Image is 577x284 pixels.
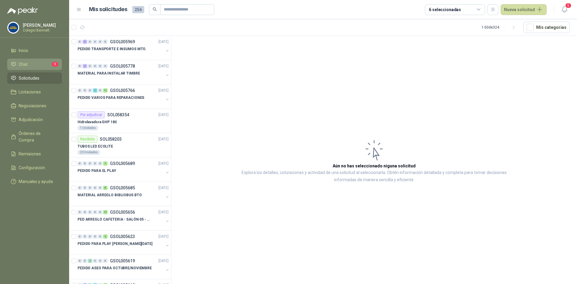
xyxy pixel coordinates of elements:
div: 1 [93,88,97,93]
div: 6 [103,186,108,190]
div: 0 [103,40,108,44]
div: 0 [83,186,87,190]
a: 0 2 0 0 0 0 GSOL005778[DATE] MATERIAL PARA INSTALAR TIMBRE [78,63,170,82]
span: 5 [565,3,572,8]
div: 20 Unidades [78,150,100,155]
a: 0 0 0 0 0 6 GSOL005685[DATE] MATERIAL ARREGLO BIBLIOBUS BTO [78,184,170,203]
div: 0 [83,210,87,214]
div: 1 Unidades [78,126,98,130]
div: 0 [78,88,82,93]
div: 0 [88,161,92,166]
div: 0 [93,259,97,263]
div: 0 [103,64,108,68]
a: Configuración [7,162,62,173]
a: 0 0 2 0 0 0 GSOL005619[DATE] PEDIDO ASEO PARA OCTUBRE/NOVIEMBRE [78,257,170,276]
p: SOL058203 [100,137,122,141]
div: Por adjudicar [78,111,105,118]
p: GSOL005623 [110,234,135,239]
p: [DATE] [158,209,169,215]
span: Inicio [19,47,28,54]
span: Configuración [19,164,45,171]
div: 17 [103,210,108,214]
p: PEDIDO ASEO PARA OCTUBRE/NOVIEMBRE [78,265,152,271]
span: Adjudicación [19,116,43,123]
p: MATERIAL PARA INSTALAR TIMBRE [78,71,140,76]
div: 0 [88,88,92,93]
span: Chat [19,61,28,68]
div: 5 [83,40,87,44]
p: Colegio Bennett [23,29,60,32]
button: 5 [559,4,570,15]
span: 1 [52,62,58,67]
div: 2 [83,64,87,68]
div: 0 [93,234,97,239]
div: 0 [98,88,102,93]
a: Chat1 [7,59,62,70]
a: Negociaciones [7,100,62,111]
p: [DATE] [158,161,169,166]
span: Licitaciones [19,89,41,95]
span: Manuales y ayuda [19,178,53,185]
p: [DATE] [158,39,169,45]
p: Hidrolavadora GHP 180 [78,119,117,125]
span: Solicitudes [19,75,39,81]
div: 0 [98,40,102,44]
p: [DATE] [158,112,169,118]
p: GSOL005656 [110,210,135,214]
a: 0 0 0 0 0 2 GSOL005623[DATE] PEDIDO PARA PLAY [PERSON_NAME][DATE] [78,233,170,252]
div: 0 [88,186,92,190]
p: [DATE] [158,63,169,69]
p: GSOL005619 [110,259,135,263]
p: GSOL005969 [110,40,135,44]
p: PEDIDO VARIOS PARA REPARACIONES [78,95,144,101]
div: 0 [83,88,87,93]
button: Mís categorías [523,22,570,33]
span: Negociaciones [19,102,46,109]
p: PEDIDO PARA EL PLAY [78,168,116,174]
div: 0 [88,64,92,68]
p: Explora los detalles, cotizaciones y actividad de una solicitud al seleccionarla. Obtén informaci... [231,169,517,184]
a: Inicio [7,45,62,56]
div: 0 [93,210,97,214]
div: 2 [88,259,92,263]
p: GSOL005778 [110,64,135,68]
p: PED ARREGLO CAFETERIA - SALÓN 05 - MATERIAL CARP. [78,217,152,222]
p: [DATE] [158,136,169,142]
p: GSOL005685 [110,186,135,190]
p: SOL058354 [107,113,129,117]
img: Company Logo [8,22,19,33]
div: 0 [88,234,92,239]
span: Órdenes de Compra [19,130,56,143]
div: 0 [78,40,82,44]
p: [DATE] [158,234,169,240]
a: Por adjudicarSOL058354[DATE] Hidrolavadora GHP 1801 Unidades [69,109,171,133]
a: Manuales y ayuda [7,176,62,187]
div: 0 [98,234,102,239]
button: Nueva solicitud [501,4,547,15]
p: PEDIDO TRANSPORTE E INSUMOS MTO. [78,46,146,52]
span: 256 [132,6,144,13]
div: 0 [103,259,108,263]
div: 2 [103,234,108,239]
div: 0 [78,64,82,68]
a: 0 0 0 0 0 17 GSOL005656[DATE] PED ARREGLO CAFETERIA - SALÓN 05 - MATERIAL CARP. [78,209,170,228]
div: 0 [78,259,82,263]
p: [DATE] [158,258,169,264]
div: 0 [93,186,97,190]
div: 0 [98,186,102,190]
p: GSOL005766 [110,88,135,93]
span: Remisiones [19,151,41,157]
div: 0 [78,210,82,214]
div: 0 [93,161,97,166]
a: 0 5 0 0 0 0 GSOL005969[DATE] PEDIDO TRANSPORTE E INSUMOS MTO. [78,38,170,57]
div: 0 [98,259,102,263]
div: 0 [93,64,97,68]
div: 0 [98,210,102,214]
p: TUBOS LED ECOLITE [78,144,113,149]
p: [DATE] [158,88,169,93]
div: 0 [88,40,92,44]
a: Adjudicación [7,114,62,125]
h1: Mis solicitudes [89,5,127,14]
div: 1 - 50 de 324 [481,23,518,32]
div: 0 [83,259,87,263]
